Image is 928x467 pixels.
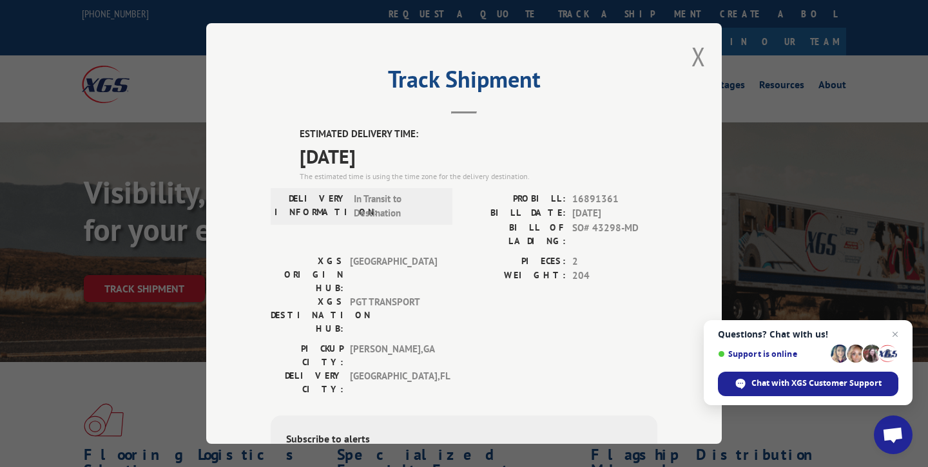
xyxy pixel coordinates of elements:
span: Support is online [718,349,826,359]
label: BILL DATE: [464,206,566,221]
label: DELIVERY CITY: [271,369,343,396]
span: SO# 43298-MD [572,221,657,248]
label: PROBILL: [464,192,566,207]
div: Subscribe to alerts [286,431,642,450]
span: [DATE] [572,206,657,221]
label: PIECES: [464,254,566,269]
span: 204 [572,269,657,283]
div: The estimated time is using the time zone for the delivery destination. [300,171,657,182]
span: 2 [572,254,657,269]
h2: Track Shipment [271,70,657,95]
div: Chat with XGS Customer Support [718,372,898,396]
span: Questions? Chat with us! [718,329,898,339]
span: In Transit to Destination [354,192,441,221]
label: ESTIMATED DELIVERY TIME: [300,127,657,142]
button: Close modal [691,39,706,73]
span: 16891361 [572,192,657,207]
div: Open chat [874,415,913,454]
label: WEIGHT: [464,269,566,283]
span: Close chat [887,327,903,342]
label: XGS DESTINATION HUB: [271,295,343,336]
label: PICKUP CITY: [271,342,343,369]
span: [DATE] [300,142,657,171]
label: XGS ORIGIN HUB: [271,254,343,295]
span: [GEOGRAPHIC_DATA] [350,254,437,295]
span: Chat with XGS Customer Support [751,377,882,389]
span: PGT TRANSPORT [350,295,437,336]
span: [GEOGRAPHIC_DATA] , FL [350,369,437,396]
label: BILL OF LADING: [464,221,566,248]
label: DELIVERY INFORMATION: [275,192,347,221]
span: [PERSON_NAME] , GA [350,342,437,369]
